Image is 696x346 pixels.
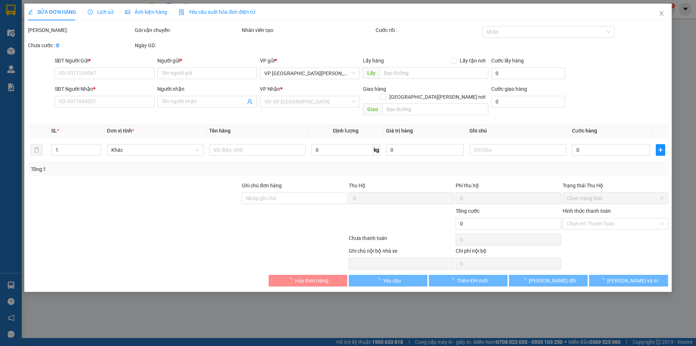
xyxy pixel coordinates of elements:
span: [GEOGRAPHIC_DATA][PERSON_NAME] nơi [386,93,488,101]
span: [PERSON_NAME] đổi [529,277,576,285]
div: VP gửi [260,57,360,65]
button: delete [31,144,42,156]
div: [PERSON_NAME]: [28,26,133,34]
label: Cước lấy hàng [491,58,524,64]
button: Thêm ĐH mới [429,275,507,286]
span: Lấy [363,67,380,79]
span: Cước hàng [572,128,597,134]
div: SĐT Người Nhận [55,85,154,93]
input: Dọc đường [380,67,488,79]
span: kg [373,144,380,156]
div: Chưa thanh toán [348,234,455,247]
button: plus [656,144,665,156]
span: SL [51,128,57,134]
button: [PERSON_NAME] và In [589,275,668,286]
img: icon [179,9,185,15]
button: [PERSON_NAME] đổi [509,275,588,286]
div: Chưa cước : [28,41,133,49]
span: picture [125,9,130,15]
button: Hủy Đơn Hàng [269,275,347,286]
div: SĐT Người Gửi [55,57,154,65]
input: Cước giao hàng [491,96,565,107]
b: 0 [56,42,59,48]
label: Cước giao hàng [491,86,527,92]
span: VP Ninh Bình [265,68,356,79]
div: Phí thu hộ [456,182,561,192]
button: Yêu cầu [349,275,427,286]
span: Lấy tận nơi [457,57,488,65]
div: Người gửi [157,57,257,65]
span: Tên hàng [209,128,231,134]
input: VD: Bàn, Ghế [209,144,306,156]
div: Nhân viên tạo: [242,26,374,34]
span: close [659,11,664,16]
span: plus [656,147,665,153]
label: Hình thức thanh toán [563,208,611,214]
span: loading [449,278,457,283]
span: [PERSON_NAME] và In [607,277,658,285]
span: Hủy Đơn Hàng [295,277,328,285]
span: Chọn trạng thái [567,193,664,204]
span: Yêu cầu xuất hóa đơn điện tử [179,9,255,15]
input: Ghi chú đơn hàng [242,192,347,204]
span: Lịch sử [88,9,113,15]
label: Ghi chú đơn hàng [242,183,282,188]
span: Thêm ĐH mới [457,277,488,285]
span: user-add [247,99,253,105]
input: Dọc đường [382,103,488,115]
div: Cước rồi : [376,26,481,34]
span: Yêu cầu [383,277,401,285]
span: VP Nhận [260,86,281,92]
span: Giao [363,103,382,115]
input: Cước lấy hàng [491,68,565,79]
span: loading [521,278,529,283]
span: SỬA ĐƠN HÀNG [28,9,76,15]
span: Giao hàng [363,86,386,92]
span: Đơn vị tính [107,128,134,134]
th: Ghi chú [467,124,569,138]
span: Thu Hộ [349,183,365,188]
span: loading [375,278,383,283]
span: loading [599,278,607,283]
span: edit [28,9,33,15]
div: Chi phí nội bộ [456,247,561,258]
span: Định lượng [333,128,359,134]
div: Trạng thái Thu Hộ [563,182,668,190]
span: Giá trị hàng [386,128,413,134]
span: loading [287,278,295,283]
div: Ghi chú nội bộ nhà xe [349,247,454,258]
span: Ảnh kiện hàng [125,9,167,15]
div: Tổng: 1 [31,165,269,173]
input: Ghi Chú [470,144,566,156]
span: Tổng cước [456,208,480,214]
button: Close [651,4,672,24]
div: Người nhận [157,85,257,93]
span: Khác [111,144,199,155]
span: clock-circle [88,9,93,15]
div: Gói vận chuyển: [135,26,240,34]
span: Lấy hàng [363,58,384,64]
div: Ngày GD: [135,41,240,49]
